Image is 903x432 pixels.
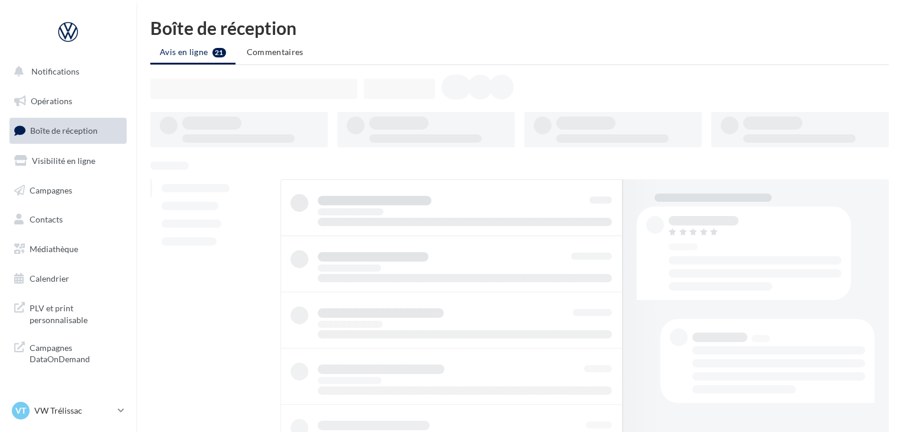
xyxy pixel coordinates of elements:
[31,66,79,76] span: Notifications
[30,214,63,224] span: Contacts
[15,405,26,417] span: VT
[31,96,72,106] span: Opérations
[30,273,69,283] span: Calendrier
[7,178,129,203] a: Campagnes
[7,295,129,330] a: PLV et print personnalisable
[30,125,98,136] span: Boîte de réception
[247,47,304,57] span: Commentaires
[7,118,129,143] a: Boîte de réception
[30,340,122,365] span: Campagnes DataOnDemand
[7,237,129,262] a: Médiathèque
[30,244,78,254] span: Médiathèque
[7,59,124,84] button: Notifications
[7,149,129,173] a: Visibilité en ligne
[7,89,129,114] a: Opérations
[32,156,95,166] span: Visibilité en ligne
[30,185,72,195] span: Campagnes
[7,207,129,232] a: Contacts
[34,405,113,417] p: VW Trélissac
[7,266,129,291] a: Calendrier
[30,300,122,325] span: PLV et print personnalisable
[7,335,129,370] a: Campagnes DataOnDemand
[9,399,127,422] a: VT VW Trélissac
[150,19,889,37] div: Boîte de réception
